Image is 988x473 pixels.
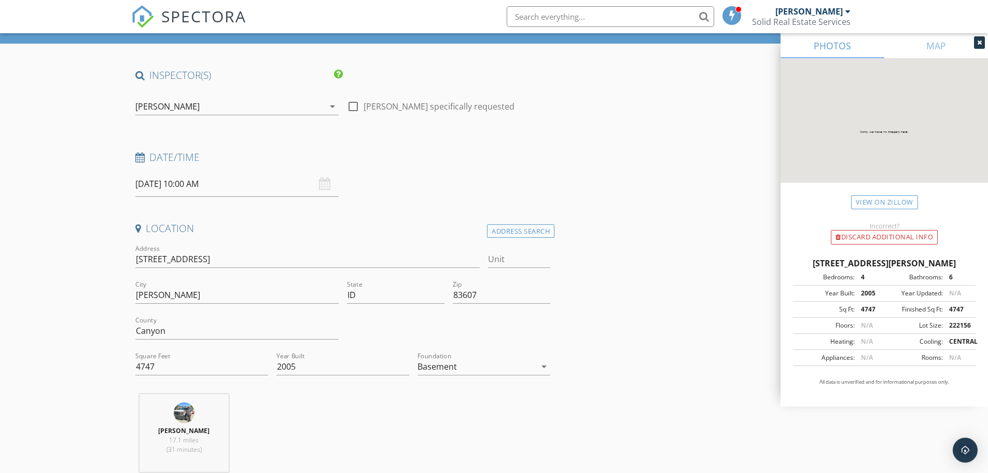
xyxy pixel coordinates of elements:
[796,305,855,314] div: Sq Ft:
[364,101,514,112] label: [PERSON_NAME] specifically requested
[793,257,976,269] div: [STREET_ADDRESS][PERSON_NAME]
[752,17,851,27] div: Solid Real Estate Services
[161,5,246,27] span: SPECTORA
[131,5,154,28] img: The Best Home Inspection Software - Spectora
[851,195,918,209] a: View on Zillow
[174,402,194,423] img: 363369205_133454739800632_4403528782026722292_n.jpg
[131,14,246,36] a: SPECTORA
[855,273,884,282] div: 4
[949,353,961,362] span: N/A
[418,362,457,371] div: Basement
[861,337,873,346] span: N/A
[884,273,943,282] div: Bathrooms:
[796,353,855,362] div: Appliances:
[781,222,988,230] div: Incorrect?
[135,102,200,111] div: [PERSON_NAME]
[538,360,550,373] i: arrow_drop_down
[781,58,988,208] img: streetview
[326,100,339,113] i: arrow_drop_down
[135,171,339,197] input: Select date
[943,321,972,330] div: 222156
[793,379,976,386] p: All data is unverified and for informational purposes only.
[796,321,855,330] div: Floors:
[135,151,551,164] h4: Date/Time
[855,305,884,314] div: 4747
[781,33,884,58] a: PHOTOS
[943,337,972,346] div: CENTRAL
[135,69,343,82] h4: INSPECTOR(S)
[861,353,873,362] span: N/A
[884,305,943,314] div: Finished Sq Ft:
[158,426,210,435] strong: [PERSON_NAME]
[166,445,202,454] span: (31 minutes)
[855,289,884,298] div: 2005
[796,337,855,346] div: Heating:
[487,224,554,238] div: Address Search
[884,321,943,330] div: Lot Size:
[135,222,551,235] h4: Location
[949,289,961,298] span: N/A
[861,321,873,330] span: N/A
[775,6,843,17] div: [PERSON_NAME]
[507,6,714,27] input: Search everything...
[169,436,199,444] span: 17.1 miles
[796,273,855,282] div: Bedrooms:
[884,353,943,362] div: Rooms:
[884,337,943,346] div: Cooling:
[943,305,972,314] div: 4747
[796,289,855,298] div: Year Built:
[831,230,938,245] div: Discard Additional info
[884,289,943,298] div: Year Updated:
[953,438,978,463] div: Open Intercom Messenger
[884,33,988,58] a: MAP
[943,273,972,282] div: 6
